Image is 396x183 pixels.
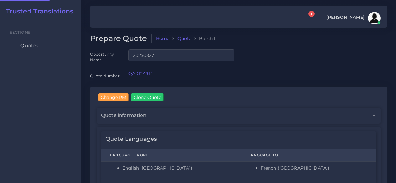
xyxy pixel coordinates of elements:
[90,52,120,63] label: Opportunity Name
[128,71,153,76] a: QAR124914
[90,34,152,43] h2: Prepare Quote
[239,149,376,161] th: Language To
[191,35,215,42] li: Batch 1
[177,35,192,42] a: Quote
[303,14,314,23] a: 1
[101,112,146,119] span: Quote information
[156,35,170,42] a: Home
[261,165,368,171] li: French ([GEOGRAPHIC_DATA])
[97,108,381,123] div: Quote information
[122,165,231,171] li: English ([GEOGRAPHIC_DATA])
[105,136,157,143] h4: Quote Languages
[368,12,381,24] img: avatar
[326,15,365,19] span: [PERSON_NAME]
[10,30,30,35] span: Sections
[90,73,120,79] label: Quote Number
[2,8,74,15] a: Trusted Translations
[308,11,315,17] span: 1
[101,149,239,161] th: Language From
[5,39,77,52] a: Quotes
[20,42,38,49] span: Quotes
[98,93,129,101] input: Change PM
[323,12,383,24] a: [PERSON_NAME]avatar
[131,93,164,101] input: Clone Quote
